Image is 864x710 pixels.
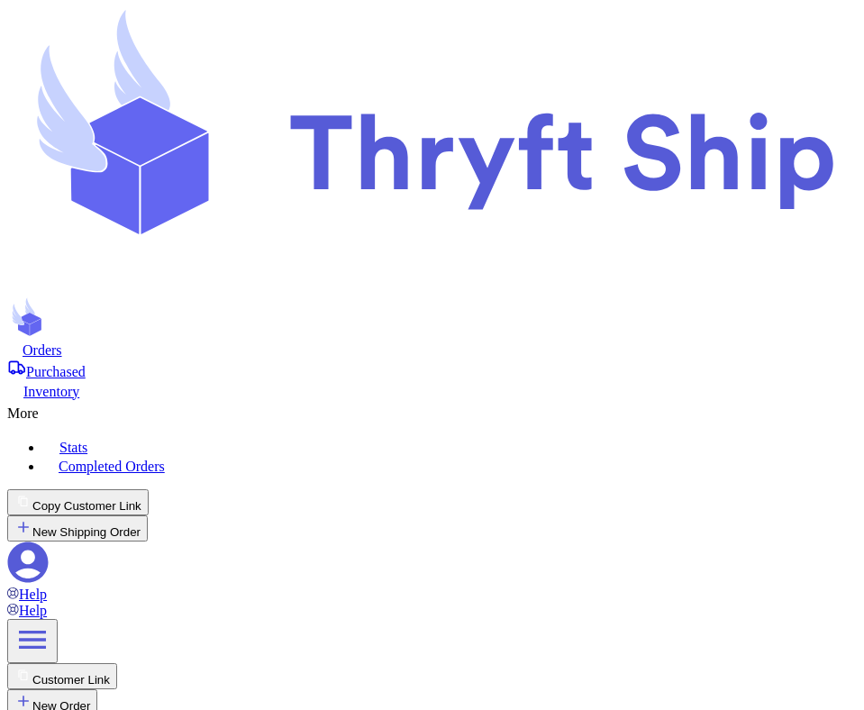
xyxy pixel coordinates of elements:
span: Completed Orders [59,459,165,474]
a: Stats [43,436,857,456]
div: More [7,400,857,422]
a: Inventory [7,380,857,400]
span: Purchased [26,364,86,379]
span: Orders [23,342,62,358]
a: Help [7,603,47,618]
a: Purchased [7,359,857,380]
a: Help [7,587,47,602]
a: Completed Orders [43,456,857,475]
span: Inventory [23,384,79,399]
span: Help [19,603,47,618]
span: Stats [59,440,87,455]
button: Copy Customer Link [7,489,149,515]
a: Orders [7,341,857,359]
button: Customer Link [7,663,117,689]
button: New Shipping Order [7,515,148,542]
span: Help [19,587,47,602]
